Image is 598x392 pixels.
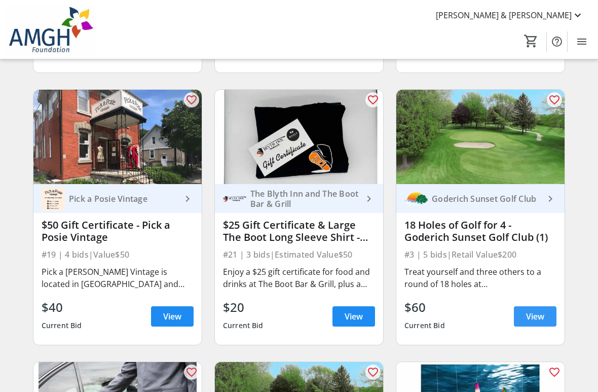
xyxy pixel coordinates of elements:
mat-icon: keyboard_arrow_right [544,193,556,205]
div: Enjoy a $25 gift certificate for food and drinks at The Boot Bar & Grill, plus a large long sleev... [223,266,375,290]
div: $25 Gift Certificate & Large The Boot Long Sleeve Shirt - The Boot Bar & Grill [223,219,375,243]
mat-icon: favorite_outline [185,366,198,378]
div: Current Bid [42,316,82,335]
img: $50 Gift Certificate - Pick a Posie Vintage [33,90,202,185]
div: Pick a Posie Vintage [65,194,181,204]
img: The Blyth Inn and The Boot Bar & Grill [223,187,246,210]
a: View [514,306,556,327]
div: $60 [404,298,445,316]
img: Goderich Sunset Golf Club [404,187,428,210]
mat-icon: favorite_outline [548,366,560,378]
div: Treat yourself and three others to a round of 18 holes at [GEOGRAPHIC_DATA]. Enjoy a beautiful co... [404,266,556,290]
mat-icon: favorite_outline [185,94,198,106]
span: View [526,310,544,323]
div: Current Bid [404,316,445,335]
div: Pick a [PERSON_NAME] Vintage is located in [GEOGRAPHIC_DATA] and offers vintage and vintage inspi... [42,266,194,290]
span: View [163,310,181,323]
a: View [332,306,375,327]
img: 18 Holes of Golf for 4 - Goderich Sunset Golf Club (1) [396,90,565,185]
div: 18 Holes of Golf for 4 - Goderich Sunset Golf Club (1) [404,219,556,243]
a: View [151,306,194,327]
mat-icon: keyboard_arrow_right [363,193,375,205]
button: Menu [572,31,592,52]
div: Goderich Sunset Golf Club [428,194,544,204]
mat-icon: keyboard_arrow_right [181,193,194,205]
img: Alexandra Marine & General Hospital Foundation's Logo [6,4,96,55]
div: $40 [42,298,82,316]
img: $25 Gift Certificate & Large The Boot Long Sleeve Shirt - The Boot Bar & Grill [215,90,383,185]
div: The Blyth Inn and The Boot Bar & Grill [246,189,363,209]
img: Pick a Posie Vintage [42,187,65,210]
button: Cart [522,32,540,50]
a: The Blyth Inn and The Boot Bar & GrillThe Blyth Inn and The Boot Bar & Grill [215,184,383,213]
div: #3 | 5 bids | Retail Value $200 [404,247,556,262]
button: [PERSON_NAME] & [PERSON_NAME] [428,7,592,23]
a: Goderich Sunset Golf ClubGoderich Sunset Golf Club [396,184,565,213]
mat-icon: favorite_outline [367,366,379,378]
span: View [345,310,363,323]
mat-icon: favorite_outline [367,94,379,106]
a: Pick a Posie VintagePick a Posie Vintage [33,184,202,213]
span: [PERSON_NAME] & [PERSON_NAME] [436,9,572,21]
mat-icon: favorite_outline [548,94,560,106]
div: $50 Gift Certificate - Pick a Posie Vintage [42,219,194,243]
div: #21 | 3 bids | Estimated Value $50 [223,247,375,262]
button: Help [547,31,567,52]
div: #19 | 4 bids | Value $50 [42,247,194,262]
div: $20 [223,298,264,316]
div: Current Bid [223,316,264,335]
